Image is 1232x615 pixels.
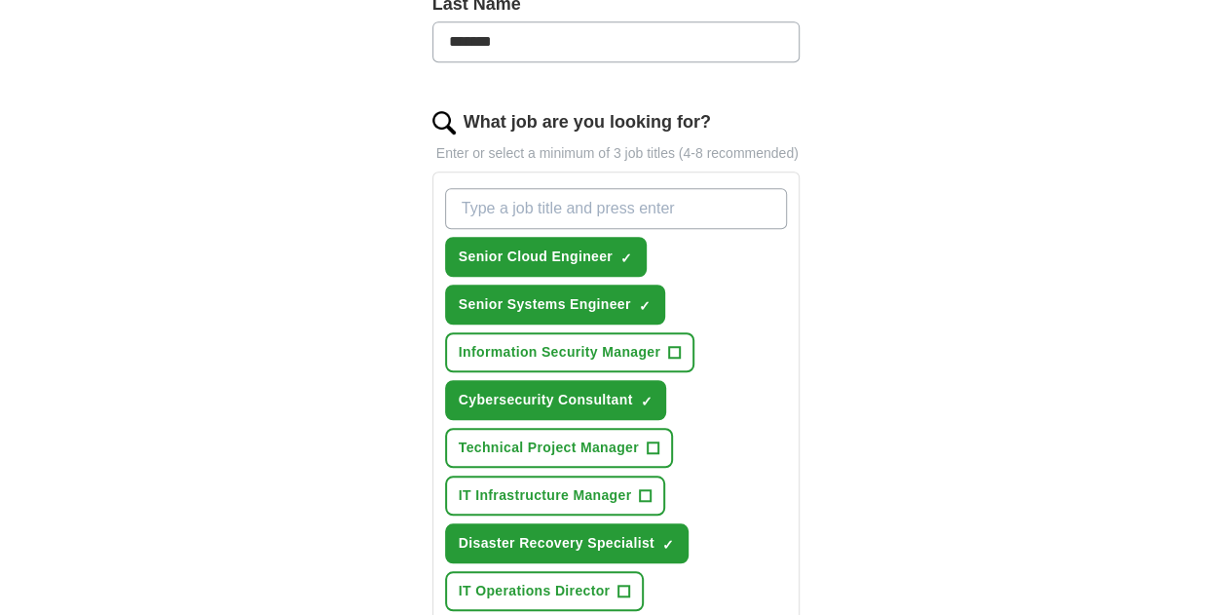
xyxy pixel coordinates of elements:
button: Technical Project Manager [445,428,673,468]
span: Senior Cloud Engineer [459,247,613,267]
img: search.png [432,111,456,135]
button: Cybersecurity Consultant✓ [445,380,667,420]
span: ✓ [662,537,674,553]
button: Disaster Recovery Specialist✓ [445,523,689,563]
span: Information Security Manager [459,342,660,363]
p: Enter or select a minimum of 3 job titles (4-8 recommended) [432,143,801,164]
span: Senior Systems Engineer [459,294,631,315]
span: ✓ [639,298,651,314]
span: IT Infrastructure Manager [459,485,632,506]
span: Cybersecurity Consultant [459,390,633,410]
span: Disaster Recovery Specialist [459,533,654,554]
button: IT Infrastructure Manager [445,476,666,516]
button: Senior Cloud Engineer✓ [445,237,647,277]
input: Type a job title and press enter [445,188,788,229]
span: ✓ [620,250,632,266]
span: ✓ [640,394,652,409]
button: Senior Systems Engineer✓ [445,285,665,325]
button: Information Security Manager [445,332,694,372]
span: IT Operations Director [459,581,611,601]
button: IT Operations Director [445,571,645,611]
label: What job are you looking for? [464,109,711,135]
span: Technical Project Manager [459,438,639,458]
